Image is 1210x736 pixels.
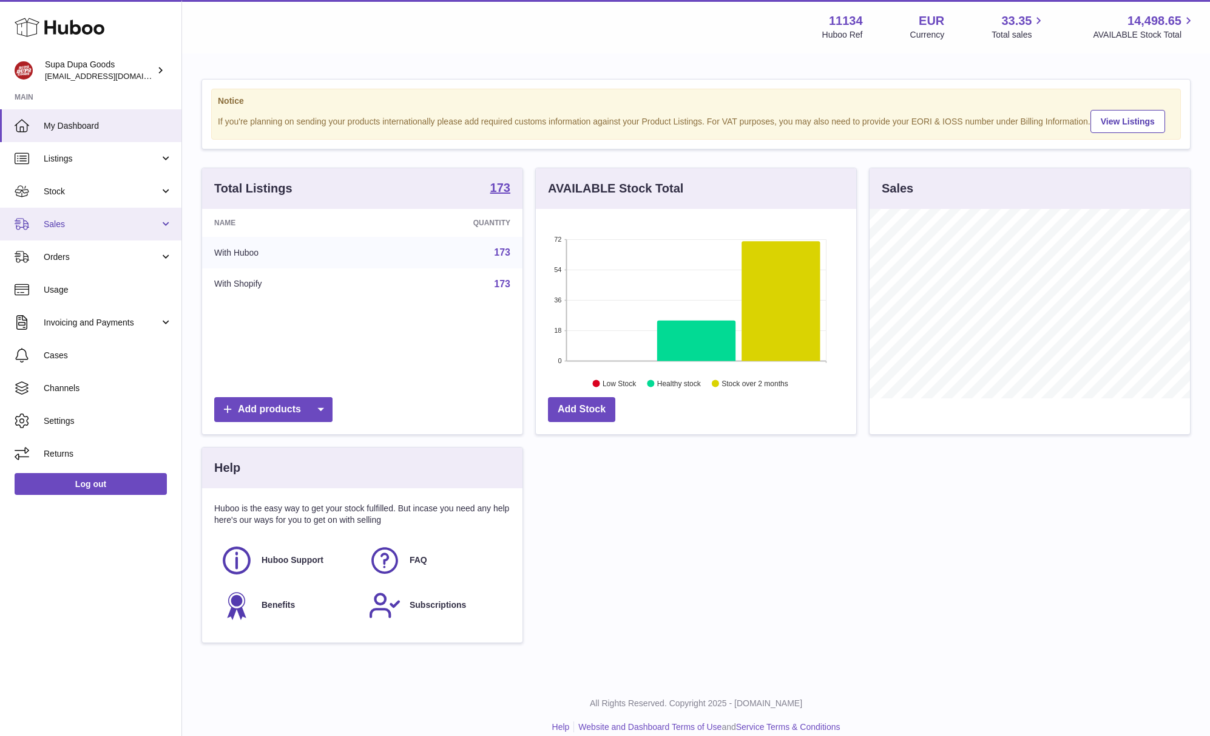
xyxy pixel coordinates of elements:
text: 18 [554,327,561,334]
img: hello@slayalldayofficial.com [15,61,33,80]
a: Log out [15,473,167,495]
p: Huboo is the easy way to get your stock fulfilled. But incase you need any help here's our ways f... [214,503,510,526]
th: Name [202,209,375,237]
h3: Sales [882,180,913,197]
li: and [574,721,840,733]
span: FAQ [410,554,427,566]
span: Listings [44,153,160,165]
span: Invoicing and Payments [44,317,160,329]
span: [EMAIL_ADDRESS][DOMAIN_NAME] [45,71,178,81]
strong: 11134 [829,13,863,29]
h3: AVAILABLE Stock Total [548,180,683,197]
span: Returns [44,448,172,460]
span: Subscriptions [410,599,466,611]
a: Huboo Support [220,544,356,577]
span: Benefits [262,599,295,611]
text: 0 [558,357,561,364]
td: With Shopify [202,268,375,300]
span: Sales [44,219,160,230]
a: Add Stock [548,397,615,422]
a: FAQ [368,544,504,577]
span: 33.35 [1001,13,1032,29]
p: All Rights Reserved. Copyright 2025 - [DOMAIN_NAME] [192,698,1200,709]
span: Stock [44,186,160,197]
span: Channels [44,383,172,394]
a: 173 [494,279,510,289]
text: 36 [554,296,561,304]
text: 72 [554,236,561,243]
span: Huboo Support [262,554,323,566]
span: Total sales [992,29,1046,41]
strong: 173 [490,182,510,194]
text: Healthy stock [657,380,701,388]
a: 14,498.65 AVAILABLE Stock Total [1093,13,1195,41]
text: Low Stock [603,380,637,388]
text: Stock over 2 months [722,380,788,388]
a: Service Terms & Conditions [736,722,840,732]
a: Help [552,722,570,732]
strong: Notice [218,95,1174,107]
strong: EUR [919,13,944,29]
text: 54 [554,266,561,273]
a: Website and Dashboard Terms of Use [578,722,722,732]
a: Add products [214,397,333,422]
h3: Help [214,460,240,476]
a: 173 [494,247,510,257]
td: With Huboo [202,237,375,268]
span: AVAILABLE Stock Total [1093,29,1195,41]
span: Usage [44,284,172,296]
a: Benefits [220,589,356,622]
div: If you're planning on sending your products internationally please add required customs informati... [218,108,1174,133]
a: 33.35 Total sales [992,13,1046,41]
a: Subscriptions [368,589,504,622]
h3: Total Listings [214,180,292,197]
th: Quantity [375,209,522,237]
span: Settings [44,415,172,427]
span: Orders [44,251,160,263]
span: My Dashboard [44,120,172,132]
a: 173 [490,182,510,196]
div: Supa Dupa Goods [45,59,154,82]
span: Cases [44,350,172,361]
span: 14,498.65 [1127,13,1181,29]
a: View Listings [1090,110,1165,133]
div: Currency [910,29,945,41]
div: Huboo Ref [822,29,863,41]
